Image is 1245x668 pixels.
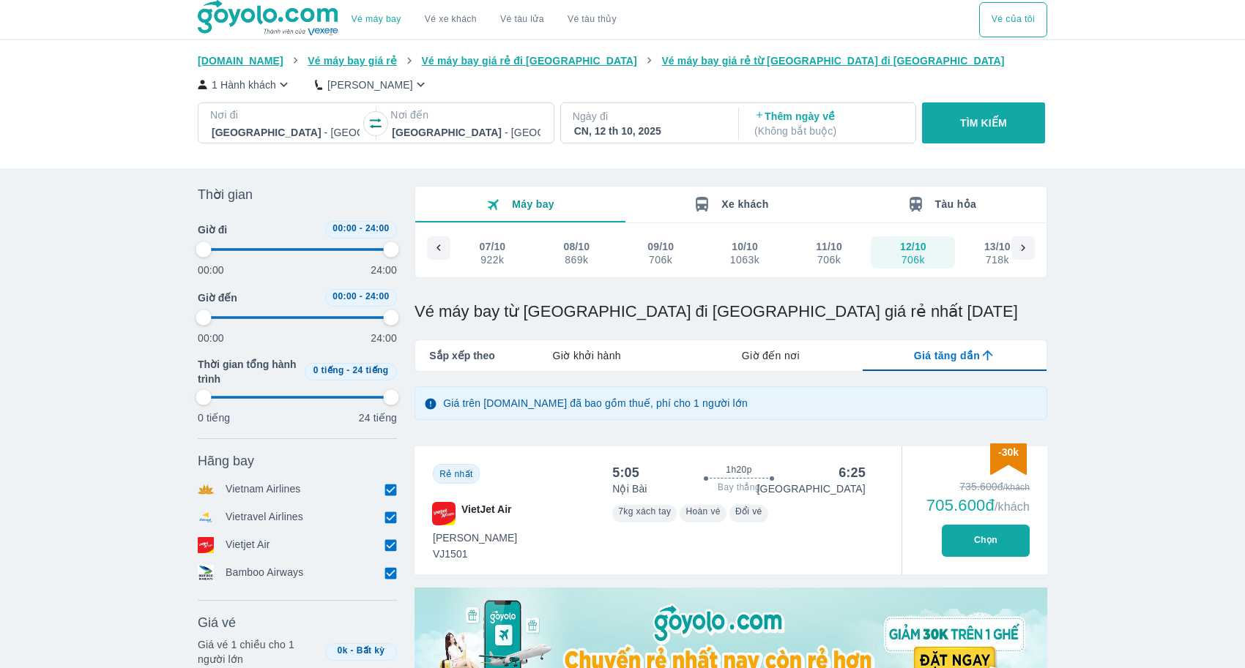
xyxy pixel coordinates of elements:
[979,2,1047,37] button: Vé của tôi
[726,464,751,476] span: 1h20p
[198,410,230,425] p: 0 tiếng
[984,239,1011,254] div: 13/10
[327,78,413,92] p: [PERSON_NAME]
[556,2,628,37] button: Vé tàu thủy
[429,348,495,363] span: Sắp xếp theo
[647,239,674,254] div: 09/10
[735,506,762,517] span: Đổi vé
[839,464,866,481] div: 6:25
[754,109,902,138] p: Thêm ngày về
[308,55,397,67] span: Vé máy bay giá rẻ
[721,198,768,210] span: Xe khách
[198,637,319,667] p: Giá vé 1 chiều cho 1 người lớn
[365,223,390,233] span: 24:00
[390,108,541,122] p: Nơi đến
[433,530,517,545] span: [PERSON_NAME]
[512,198,554,210] span: Máy bay
[226,537,270,553] p: Vietjet Air
[198,290,237,305] span: Giờ đến
[198,222,227,237] span: Giờ đi
[979,2,1047,37] div: choose transportation mode
[901,254,926,266] div: 706k
[574,124,722,138] div: CN, 12 th 10, 2025
[439,469,472,479] span: Rẻ nhất
[573,109,724,124] p: Ngày đi
[942,525,1030,557] button: Chọn
[648,254,673,266] div: 706k
[415,301,1047,322] h1: Vé máy bay từ [GEOGRAPHIC_DATA] đi [GEOGRAPHIC_DATA] giá rẻ nhất [DATE]
[371,331,397,345] p: 24:00
[926,479,1030,494] div: 735.600đ
[817,254,841,266] div: 706k
[198,452,254,470] span: Hãng bay
[960,116,1007,130] p: TÌM KIẾM
[612,481,647,496] p: Nội Bài
[198,331,224,345] p: 00:00
[480,239,506,254] div: 07/10
[990,443,1027,475] img: discount
[563,239,590,254] div: 08/10
[353,365,389,375] span: 24 tiếng
[212,78,276,92] p: 1 Hành khách
[371,263,397,277] p: 24:00
[198,77,291,92] button: 1 Hành khách
[332,291,357,301] span: 00:00
[618,506,671,517] span: 7kg xách tay
[360,223,363,233] span: -
[488,2,556,37] a: Vé tàu lửa
[816,239,842,254] div: 11/10
[612,464,639,481] div: 5:05
[198,263,224,277] p: 00:00
[226,565,303,581] p: Bamboo Airways
[198,357,299,386] span: Thời gian tổng hành trình
[685,506,721,517] span: Hoàn vé
[443,396,748,410] p: Giá trên [DOMAIN_NAME] đã bao gồm thuế, phí cho 1 người lớn
[226,481,301,498] p: Vietnam Airlines
[461,502,511,525] span: VietJet Air
[351,645,354,656] span: -
[742,348,800,363] span: Giờ đến nơi
[922,102,1044,143] button: TÌM KIẾM
[422,55,637,67] span: Vé máy bay giá rẻ đi [GEOGRAPHIC_DATA]
[935,198,977,210] span: Tàu hỏa
[995,500,1030,513] span: /khách
[338,645,348,656] span: 0k
[352,14,401,25] a: Vé máy bay
[198,186,253,203] span: Thời gian
[198,53,1047,68] nav: breadcrumb
[998,446,1019,458] span: -30k
[495,340,1047,371] div: lab API tabs example
[432,502,456,525] img: VJ
[332,223,357,233] span: 00:00
[900,239,926,254] div: 12/10
[914,348,980,363] span: Giá tăng dần
[480,254,505,266] div: 922k
[346,365,349,375] span: -
[360,291,363,301] span: -
[450,236,1011,269] div: scrollable day and price
[210,108,361,122] p: Nơi đi
[926,497,1030,514] div: 705.600đ
[730,254,759,266] div: 1063k
[661,55,1004,67] span: Vé máy bay giá rẻ từ [GEOGRAPHIC_DATA] đi [GEOGRAPHIC_DATA]
[553,348,621,363] span: Giờ khởi hành
[985,254,1010,266] div: 718k
[359,410,397,425] p: 24 tiếng
[564,254,589,266] div: 869k
[226,509,303,525] p: Vietravel Airlines
[198,55,283,67] span: [DOMAIN_NAME]
[425,14,477,25] a: Vé xe khách
[433,547,517,561] span: VJ1501
[754,124,902,138] p: ( Không bắt buộc )
[313,365,344,375] span: 0 tiếng
[357,645,385,656] span: Bất kỳ
[340,2,628,37] div: choose transportation mode
[365,291,390,301] span: 24:00
[732,239,758,254] div: 10/10
[757,481,866,496] p: [GEOGRAPHIC_DATA]
[198,614,236,631] span: Giá vé
[315,77,428,92] button: [PERSON_NAME]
